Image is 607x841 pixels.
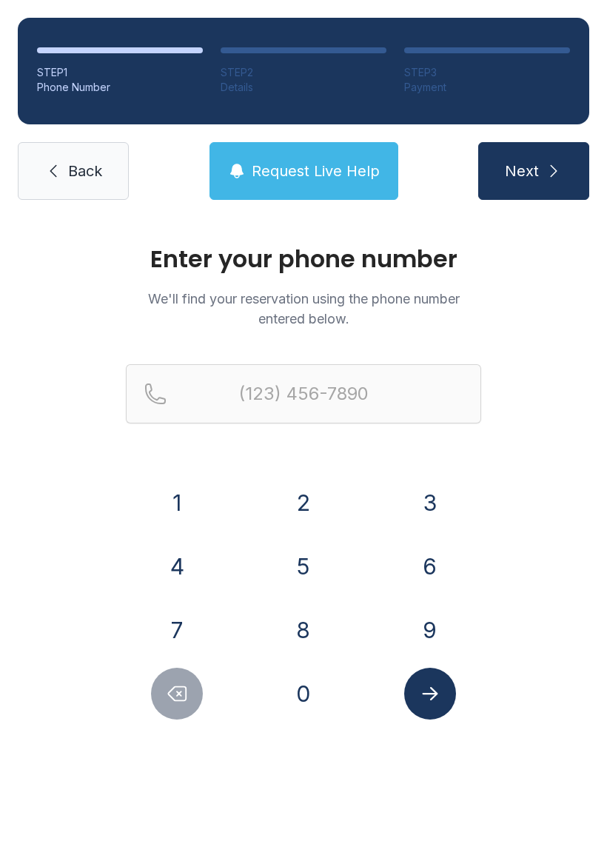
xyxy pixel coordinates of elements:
[404,604,456,656] button: 9
[404,477,456,529] button: 3
[126,364,481,423] input: Reservation phone number
[126,289,481,329] p: We'll find your reservation using the phone number entered below.
[278,540,329,592] button: 5
[404,540,456,592] button: 6
[221,65,386,80] div: STEP 2
[404,80,570,95] div: Payment
[68,161,102,181] span: Back
[151,604,203,656] button: 7
[221,80,386,95] div: Details
[252,161,380,181] span: Request Live Help
[278,477,329,529] button: 2
[404,65,570,80] div: STEP 3
[151,668,203,720] button: Delete number
[151,540,203,592] button: 4
[404,668,456,720] button: Submit lookup form
[126,247,481,271] h1: Enter your phone number
[278,668,329,720] button: 0
[37,80,203,95] div: Phone Number
[37,65,203,80] div: STEP 1
[505,161,539,181] span: Next
[151,477,203,529] button: 1
[278,604,329,656] button: 8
